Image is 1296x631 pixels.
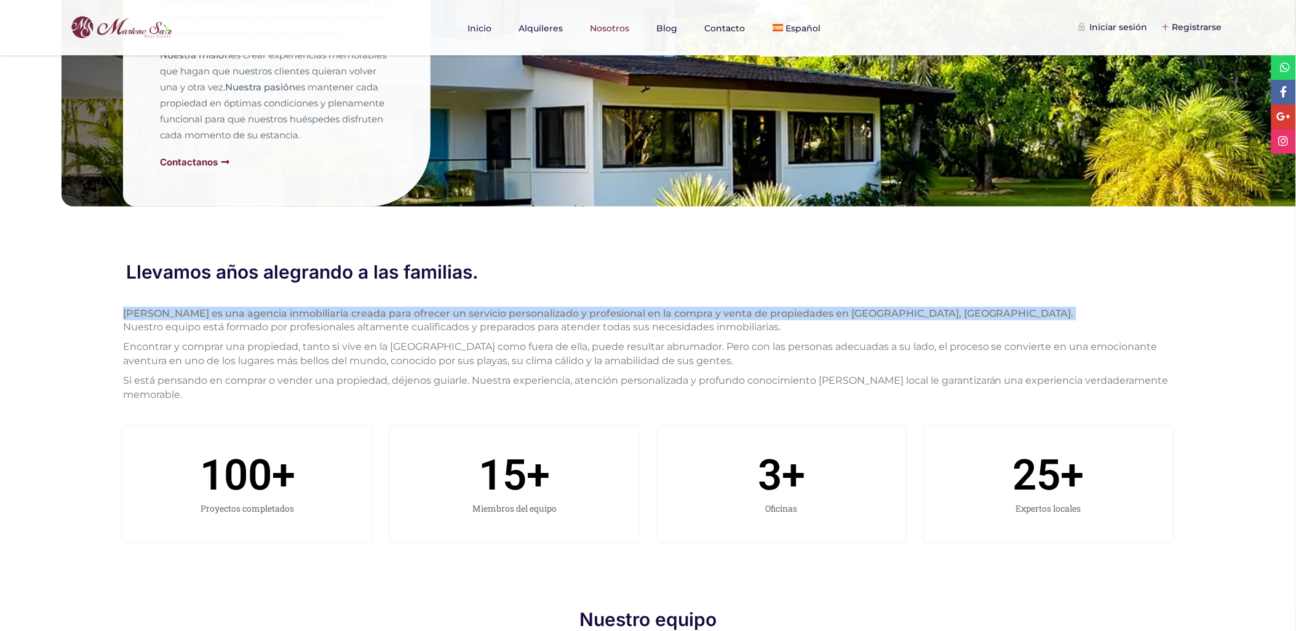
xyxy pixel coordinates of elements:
[1081,20,1148,34] div: Iniciar sesión
[126,262,1170,282] h2: Llevamos años alegrando a las familias.
[685,502,878,515] div: Oficinas
[225,81,295,93] strong: Nuestra pasión
[298,610,999,629] h2: Nuestro equipo
[479,454,527,496] span: 15
[52,13,175,42] img: logo
[782,454,878,496] span: +
[123,340,1173,368] p: Encontrar y comprar una propiedad, tanto si vive en la [GEOGRAPHIC_DATA] como fuera de ella, pued...
[123,307,1173,335] p: Nuestro equipo está formado por profesionales altamente cualificados y preparados para atender to...
[758,454,782,496] span: 3
[1061,454,1145,496] span: +
[527,454,611,496] span: +
[160,157,218,167] span: Contactanos
[272,454,344,496] span: +
[1163,20,1222,34] div: Registrarse
[160,47,394,143] p: es crear experiencias memorables que hagan que nuestros clientes quieran volver una y otra vez. e...
[160,157,230,167] a: Contactanos
[786,23,821,34] span: Español
[151,502,344,515] span: Proyectos completados
[1013,454,1061,496] span: 25
[418,502,611,515] div: Miembros del equipo
[952,502,1145,515] div: Expertos locales
[123,308,1074,319] strong: [PERSON_NAME] es una agencia inmobiliaria creada para ofrecer un servicio personalizado y profesi...
[200,454,272,496] span: 100
[123,374,1173,402] p: Si está pensando en comprar o vender una propiedad, déjenos guiarle. Nuestra experiencia, atenció...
